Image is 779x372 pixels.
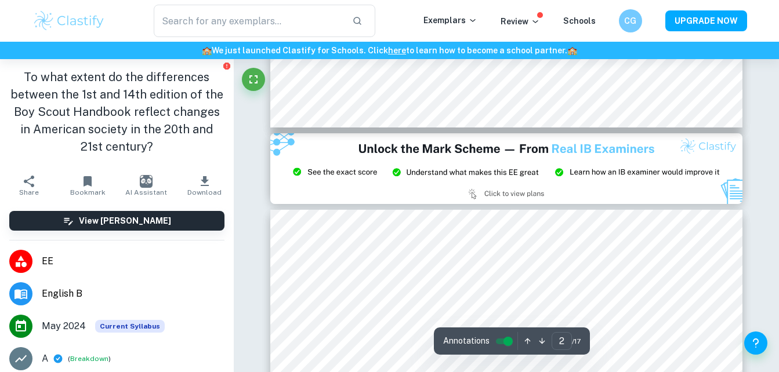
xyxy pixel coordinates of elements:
[59,169,117,202] button: Bookmark
[125,188,167,196] span: AI Assistant
[619,9,642,32] button: CG
[665,10,747,31] button: UPGRADE NOW
[202,46,212,55] span: 🏫
[242,68,265,91] button: Fullscreen
[9,68,224,155] h1: To what extent do the differences between the 1st and 14th edition of the Boy Scout Handbook refl...
[42,254,224,268] span: EE
[140,175,153,188] img: AI Assistant
[388,46,406,55] a: here
[744,331,767,355] button: Help and Feedback
[68,353,111,364] span: ( )
[19,188,39,196] span: Share
[70,353,108,364] button: Breakdown
[572,336,581,347] span: / 17
[443,335,490,347] span: Annotations
[79,214,171,227] h6: View [PERSON_NAME]
[270,133,743,204] img: Ad
[223,61,231,70] button: Report issue
[423,14,477,27] p: Exemplars
[117,169,175,202] button: AI Assistant
[42,352,48,366] p: A
[95,320,165,333] div: This exemplar is based on the current syllabus. Feel free to refer to it for inspiration/ideas wh...
[42,287,224,301] span: English B
[70,188,106,196] span: Bookmark
[175,169,234,202] button: Download
[42,319,86,333] span: May 2024
[501,15,540,28] p: Review
[154,5,343,37] input: Search for any exemplars...
[563,16,596,25] a: Schools
[624,14,637,27] h6: CG
[9,211,224,231] button: View [PERSON_NAME]
[567,46,577,55] span: 🏫
[95,320,165,333] span: Current Syllabus
[2,44,777,57] h6: We just launched Clastify for Schools. Click to learn how to become a school partner.
[187,188,222,196] span: Download
[32,9,106,32] img: Clastify logo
